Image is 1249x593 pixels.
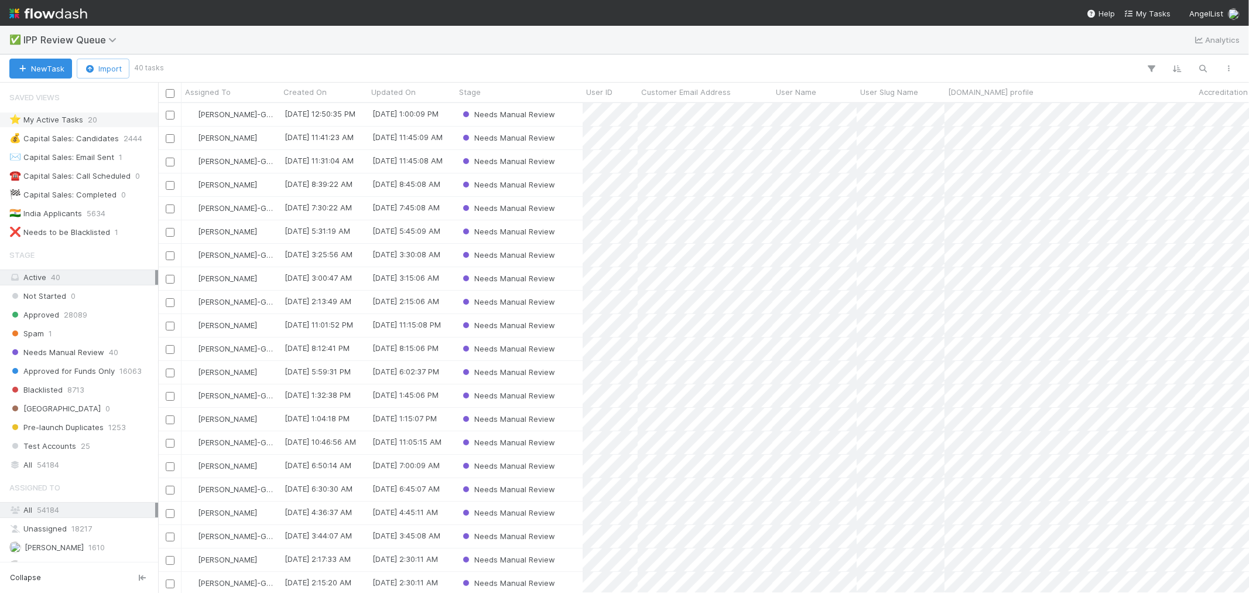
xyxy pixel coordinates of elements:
[198,508,257,517] span: [PERSON_NAME]
[109,345,118,360] span: 40
[460,578,555,588] span: Needs Manual Review
[198,438,285,447] span: [PERSON_NAME]-Gayob
[166,111,174,120] input: Toggle Row Selected
[186,554,257,565] div: [PERSON_NAME]
[166,462,174,471] input: Toggle Row Selected
[198,133,257,142] span: [PERSON_NAME]
[105,401,110,416] span: 0
[9,4,87,23] img: logo-inverted-e16ddd16eac7371096b0.svg
[187,391,196,400] img: avatar_45aa71e2-cea6-4b00-9298-a0421aa61a2d.png
[186,366,257,378] div: [PERSON_NAME]
[166,580,174,588] input: Toggle Row Selected
[460,414,555,424] span: Needs Manual Review
[166,228,174,237] input: Toggle Row Selected
[198,461,257,471] span: [PERSON_NAME]
[9,227,21,237] span: ❌
[9,113,83,127] div: My Active Tasks
[9,270,155,285] div: Active
[198,414,257,424] span: [PERSON_NAME]
[9,35,21,45] span: ✅
[187,461,196,471] img: avatar_cd4e5e5e-3003-49e5-bc76-fd776f359de9.png
[285,530,352,541] div: [DATE] 3:44:07 AM
[71,289,76,304] span: 0
[285,108,355,120] div: [DATE] 12:50:35 PM
[372,272,439,284] div: [DATE] 3:15:06 AM
[372,178,440,190] div: [DATE] 8:45:08 AM
[283,86,327,98] span: Created On
[9,225,110,240] div: Needs to be Blacklisted
[9,560,21,572] img: avatar_73a733c5-ce41-4a22-8c93-0dca612da21e.png
[198,321,257,330] span: [PERSON_NAME]
[71,522,92,536] span: 18217
[9,150,114,165] div: Capital Sales: Email Sent
[186,249,274,261] div: [PERSON_NAME]-Gayob
[119,150,122,165] span: 1
[9,188,117,202] div: Capital Sales: Completed
[186,483,274,495] div: [PERSON_NAME]-Gayob
[166,415,174,424] input: Toggle Row Selected
[37,505,59,514] span: 54184
[186,155,274,167] div: [PERSON_NAME]-Gayob
[372,577,438,588] div: [DATE] 2:30:11 AM
[10,572,41,583] span: Collapse
[187,578,196,588] img: avatar_45aa71e2-cea6-4b00-9298-a0421aa61a2d.png
[186,296,274,308] div: [PERSON_NAME]-Gayob
[460,249,555,261] div: Needs Manual Review
[49,326,52,341] span: 1
[9,503,155,517] div: All
[586,86,612,98] span: User ID
[372,319,441,330] div: [DATE] 11:15:08 PM
[166,486,174,495] input: Toggle Row Selected
[166,89,174,98] input: Toggle All Rows Selected
[166,158,174,166] input: Toggle Row Selected
[9,522,155,536] div: Unassigned
[87,206,105,221] span: 5634
[285,248,353,260] div: [DATE] 3:25:56 AM
[285,389,351,401] div: [DATE] 1:32:38 PM
[186,507,257,519] div: [PERSON_NAME]
[460,413,555,425] div: Needs Manual Review
[460,132,555,144] div: Needs Manual Review
[166,298,174,307] input: Toggle Row Selected
[187,485,196,494] img: avatar_45aa71e2-cea6-4b00-9298-a0421aa61a2d.png
[187,555,196,564] img: avatar_cd4e5e5e-3003-49e5-bc76-fd776f359de9.png
[372,155,443,166] div: [DATE] 11:45:08 AM
[460,108,555,120] div: Needs Manual Review
[285,202,352,213] div: [DATE] 7:30:22 AM
[198,297,285,306] span: [PERSON_NAME]-Gayob
[285,178,353,190] div: [DATE] 8:39:22 AM
[124,131,142,146] span: 2444
[187,297,196,306] img: avatar_45aa71e2-cea6-4b00-9298-a0421aa61a2d.png
[198,203,285,213] span: [PERSON_NAME]-Gayob
[186,319,257,331] div: [PERSON_NAME]
[115,225,118,240] span: 1
[285,319,353,330] div: [DATE] 11:01:52 PM
[23,34,122,46] span: IPP Review Queue
[186,132,257,144] div: [PERSON_NAME]
[166,251,174,260] input: Toggle Row Selected
[186,390,274,401] div: [PERSON_NAME]-Gayob
[67,383,84,397] span: 8713
[285,342,350,354] div: [DATE] 8:12:41 PM
[198,391,285,400] span: [PERSON_NAME]-Gayob
[166,509,174,518] input: Toggle Row Selected
[166,369,174,377] input: Toggle Row Selected
[9,439,76,454] span: Test Accounts
[460,391,555,400] span: Needs Manual Review
[372,366,439,377] div: [DATE] 6:02:37 PM
[285,553,351,565] div: [DATE] 2:17:33 AM
[166,134,174,143] input: Toggle Row Selected
[9,114,21,124] span: ⭐
[166,533,174,541] input: Toggle Row Selected
[88,113,97,127] span: 20
[460,366,555,378] div: Needs Manual Review
[198,250,285,260] span: [PERSON_NAME]-Gayob
[198,344,285,353] span: [PERSON_NAME]-Gayob
[460,297,555,306] span: Needs Manual Review
[285,483,353,495] div: [DATE] 6:30:30 AM
[166,181,174,190] input: Toggle Row Selected
[198,578,285,588] span: [PERSON_NAME]-Gayob
[9,420,104,435] span: Pre-launch Duplicates
[460,179,555,190] div: Needs Manual Review
[9,208,21,218] span: 🇮🇳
